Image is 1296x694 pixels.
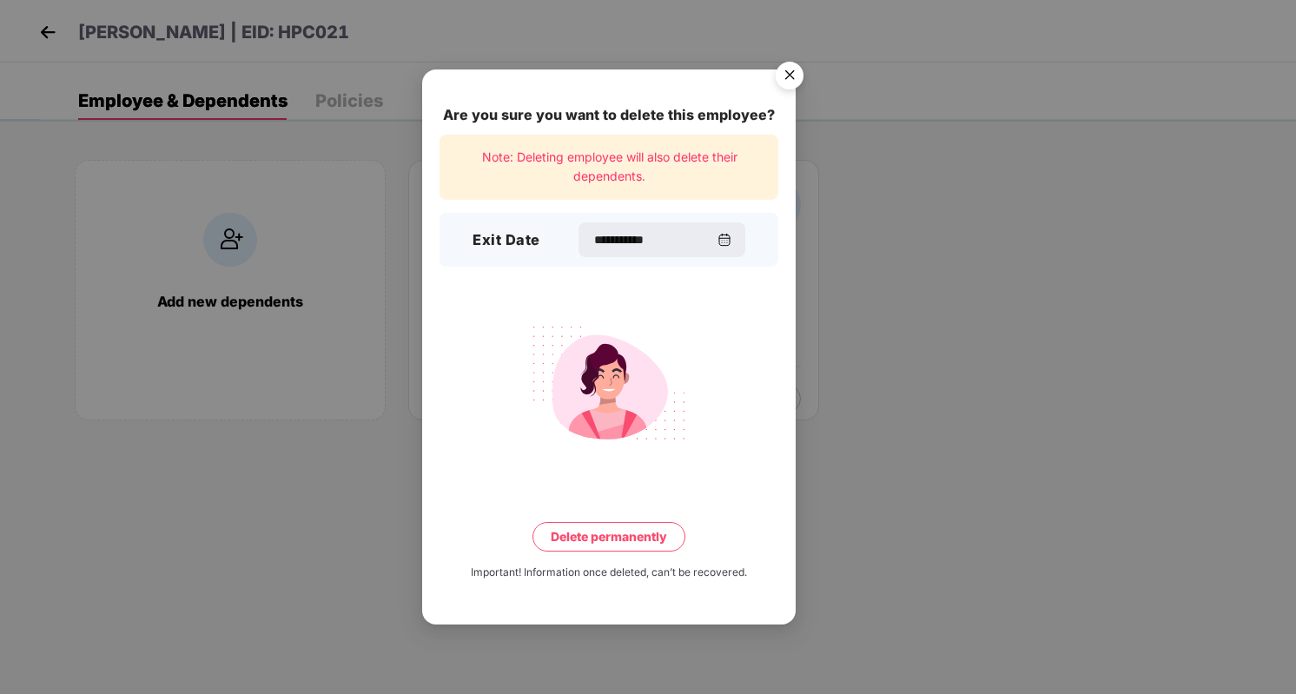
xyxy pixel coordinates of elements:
div: Are you sure you want to delete this employee? [440,104,778,126]
button: Close [765,53,812,100]
h3: Exit Date [473,229,540,252]
img: svg+xml;base64,PHN2ZyBpZD0iQ2FsZW5kYXItMzJ4MzIiIHhtbG5zPSJodHRwOi8vd3d3LnczLm9yZy8yMDAwL3N2ZyIgd2... [717,233,731,247]
button: Delete permanently [532,522,685,552]
div: Note: Deleting employee will also delete their dependents. [440,135,778,200]
img: svg+xml;base64,PHN2ZyB4bWxucz0iaHR0cDovL3d3dy53My5vcmcvMjAwMC9zdmciIHdpZHRoPSIyMjQiIGhlaWdodD0iMT... [512,315,706,451]
div: Important! Information once deleted, can’t be recovered. [471,565,747,581]
img: svg+xml;base64,PHN2ZyB4bWxucz0iaHR0cDovL3d3dy53My5vcmcvMjAwMC9zdmciIHdpZHRoPSI1NiIgaGVpZ2h0PSI1Ni... [765,54,814,102]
